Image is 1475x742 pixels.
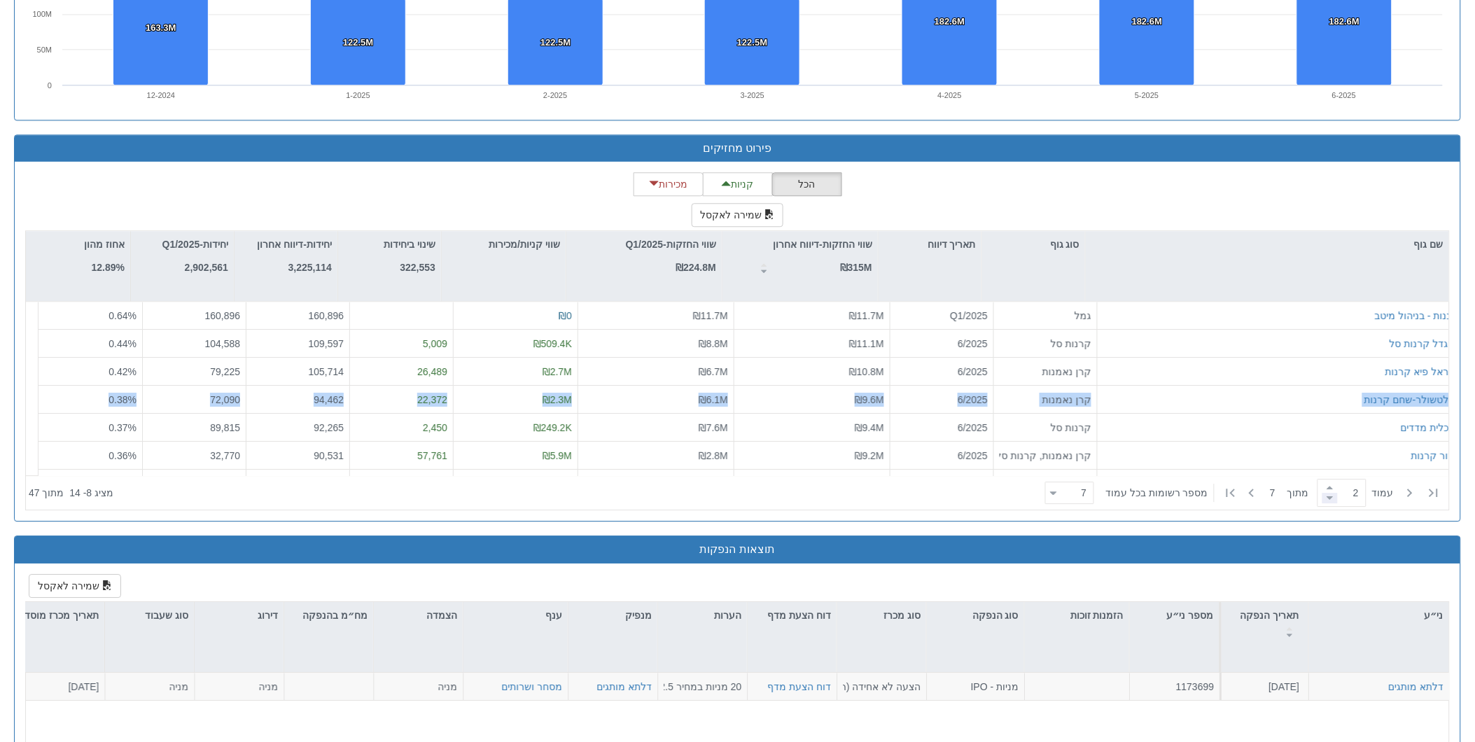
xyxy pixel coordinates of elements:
[543,394,572,405] span: ₪2.3M
[1000,393,1091,407] div: קרן נאמנות
[772,172,842,196] button: הכל
[148,421,240,435] div: 89,815
[29,574,121,598] button: שמירה לאקסל
[1000,365,1091,379] div: קרן נאמנות
[1000,421,1091,435] div: קרנות סל
[1040,477,1446,508] div: ‏ מתוך
[693,310,728,321] span: ₪11.7M
[25,543,1450,556] h3: תוצאות הנפקות
[543,91,567,99] text: 2-2025
[201,680,279,694] div: מניה
[442,231,566,258] div: שווי קניות/מכירות
[148,337,240,351] div: 104,588
[626,237,716,252] p: שווי החזקות-Q1/2025
[664,680,742,694] div: 20 מניות במחיר 52.5
[849,310,884,321] span: ₪11.7M
[44,337,137,351] div: 0.44 %
[840,262,872,273] strong: ₪315M
[837,602,926,629] div: סוג מכרז
[48,81,52,90] text: 0
[849,338,884,349] span: ₪11.1M
[356,393,447,407] div: 22,372
[147,91,175,99] text: 12-2024
[1401,421,1455,435] button: תכלית מדדים
[896,309,988,323] div: Q1/2025
[356,421,447,435] div: 2,450
[15,602,104,645] div: תאריך מכרז מוסדי
[380,680,458,694] div: מניה
[463,602,568,629] div: ענף
[855,422,884,433] span: ₪9.4M
[543,366,572,377] span: ₪2.7M
[1105,486,1208,500] span: ‏מספר רשומות בכל עמוד
[252,337,344,351] div: 109,597
[343,37,373,48] tspan: 122.5M
[748,602,837,645] div: דוח הצעת מדף
[699,450,728,461] span: ₪2.8M
[148,365,240,379] div: 79,225
[1364,393,1455,407] div: אלטשולר-שחם קרנות
[533,422,572,433] span: ₪249.2K
[1000,449,1091,463] div: קרן נאמנות, קרנות סל
[1389,680,1444,694] button: דלתא מותגים
[699,394,728,405] span: ₪6.1M
[1135,91,1159,99] text: 5-2025
[1332,91,1356,99] text: 6-2025
[1226,680,1300,694] div: [DATE]
[288,262,332,273] strong: 3,225,114
[559,310,572,321] span: ₪0
[935,16,965,27] tspan: 182.6M
[699,338,728,349] span: ₪8.8M
[162,237,228,252] p: יחידות-Q1/2025
[502,680,563,694] div: מסחר ושרותים
[896,393,988,407] div: 6/2025
[44,309,137,323] div: 0.64 %
[1025,602,1129,629] div: הזמנות זוכות
[37,45,52,54] text: 50M
[896,365,988,379] div: 6/2025
[1270,486,1287,500] span: 7
[1000,337,1091,351] div: קרנות סל
[44,393,137,407] div: 0.38 %
[44,365,137,379] div: 0.42 %
[1390,337,1455,351] button: מגדל קרנות סל
[1411,449,1455,463] button: מור קרנות
[1130,602,1219,629] div: מספר ני״ע
[879,231,981,258] div: תאריך דיווח
[533,338,572,349] span: ₪509.4K
[252,365,344,379] div: 105,714
[703,172,773,196] button: קניות
[543,450,572,461] span: ₪5.9M
[185,262,228,273] strong: 2,902,561
[927,602,1024,629] div: סוג הנפקה
[896,449,988,463] div: 6/2025
[982,231,1085,258] div: סוג גוף
[374,602,463,629] div: הצמדה
[1375,309,1455,323] button: גננות - בניהול מיטב
[257,237,332,252] p: יחידות-דיווח אחרון
[855,394,884,405] span: ₪9.6M
[252,421,344,435] div: 92,265
[356,365,447,379] div: 26,489
[252,393,344,407] div: 94,462
[84,237,125,252] p: אחוז מהון
[634,172,704,196] button: מכירות
[44,421,137,435] div: 0.37 %
[597,680,652,694] button: דלתא מותגים
[148,449,240,463] div: 32,770
[896,421,988,435] div: 6/2025
[1385,365,1455,379] button: הראל פיא קרנות
[252,309,344,323] div: 160,896
[400,262,435,273] strong: 322,553
[346,91,370,99] text: 1-2025
[1000,309,1091,323] div: גמל
[356,449,447,463] div: 57,761
[1329,16,1359,27] tspan: 182.6M
[356,337,447,351] div: 5,009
